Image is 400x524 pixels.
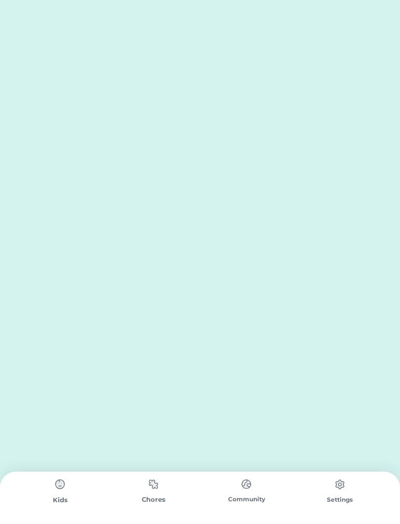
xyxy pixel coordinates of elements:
[200,495,293,504] div: Community
[330,475,350,494] img: type%3Dchores%2C%20state%3Ddefault.svg
[50,475,70,494] img: type%3Dchores%2C%20state%3Ddefault.svg
[144,475,163,494] img: type%3Dchores%2C%20state%3Ddefault.svg
[107,495,200,505] div: Chores
[293,495,387,504] div: Settings
[14,495,107,505] div: Kids
[237,475,256,494] img: type%3Dchores%2C%20state%3Ddefault.svg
